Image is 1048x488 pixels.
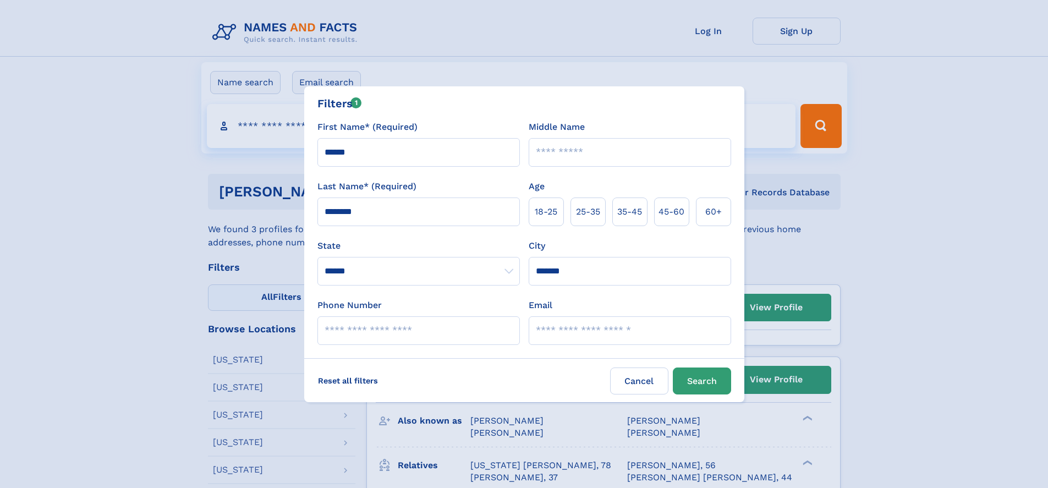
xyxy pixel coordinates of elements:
label: Email [529,299,552,312]
span: 60+ [705,205,722,218]
label: Cancel [610,368,668,394]
label: Phone Number [317,299,382,312]
label: Middle Name [529,120,585,134]
button: Search [673,368,731,394]
label: City [529,239,545,253]
label: Last Name* (Required) [317,180,416,193]
span: 35‑45 [617,205,642,218]
label: Reset all filters [311,368,385,394]
span: 25‑35 [576,205,600,218]
label: State [317,239,520,253]
span: 18‑25 [535,205,557,218]
label: First Name* (Required) [317,120,418,134]
div: Filters [317,95,362,112]
span: 45‑60 [659,205,684,218]
label: Age [529,180,545,193]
